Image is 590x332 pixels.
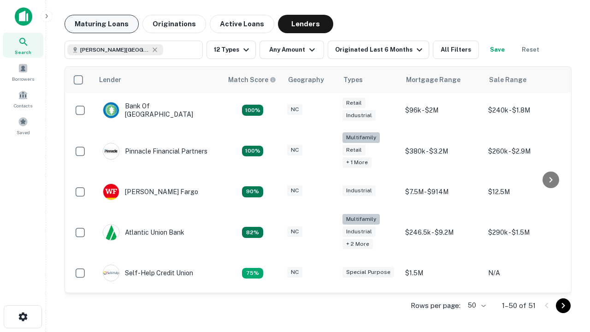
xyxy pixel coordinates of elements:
div: NC [287,226,302,237]
p: 1–50 of 51 [502,300,536,311]
div: 50 [464,299,487,312]
div: Geography [288,74,324,85]
td: $260k - $2.9M [484,128,566,174]
h6: Match Score [228,75,274,85]
button: Maturing Loans [65,15,139,33]
div: Originated Last 6 Months [335,44,425,55]
div: Industrial [342,185,376,196]
img: picture [103,184,119,200]
td: $12.5M [484,174,566,209]
a: Contacts [3,86,43,111]
button: Originated Last 6 Months [328,41,429,59]
td: $1.5M [401,255,484,290]
div: NC [287,104,302,115]
div: Special Purpose [342,267,394,278]
iframe: Chat Widget [544,229,590,273]
td: $96k - $2M [401,93,484,128]
div: Multifamily [342,214,380,225]
div: Bank Of [GEOGRAPHIC_DATA] [103,102,213,119]
div: Matching Properties: 12, hasApolloMatch: undefined [242,186,263,197]
img: picture [103,143,119,159]
div: Pinnacle Financial Partners [103,143,207,160]
span: Saved [17,129,30,136]
button: 12 Types [206,41,256,59]
div: [PERSON_NAME] Fargo [103,184,198,200]
img: picture [103,265,119,281]
th: Lender [94,67,223,93]
a: Saved [3,113,43,138]
div: Retail [342,145,366,155]
td: $380k - $3.2M [401,128,484,174]
button: Lenders [278,15,333,33]
td: $246.5k - $9.2M [401,209,484,256]
a: Search [3,33,43,58]
div: Multifamily [342,132,380,143]
button: Any Amount [260,41,324,59]
div: Capitalize uses an advanced AI algorithm to match your search with the best lender. The match sco... [228,75,276,85]
div: NC [287,185,302,196]
div: Matching Properties: 10, hasApolloMatch: undefined [242,268,263,279]
div: + 1 more [342,157,372,168]
div: Matching Properties: 14, hasApolloMatch: undefined [242,105,263,116]
div: Industrial [342,110,376,121]
div: Lender [99,74,121,85]
div: Matching Properties: 11, hasApolloMatch: undefined [242,227,263,238]
div: NC [287,267,302,278]
div: Self-help Credit Union [103,265,193,281]
th: Capitalize uses an advanced AI algorithm to match your search with the best lender. The match sco... [223,67,283,93]
div: Mortgage Range [406,74,460,85]
th: Types [338,67,401,93]
button: Originations [142,15,206,33]
div: + 2 more [342,239,373,249]
td: $240k - $1.8M [484,93,566,128]
button: Go to next page [556,298,571,313]
a: Borrowers [3,59,43,84]
td: $290k - $1.5M [484,209,566,256]
span: [PERSON_NAME][GEOGRAPHIC_DATA], [GEOGRAPHIC_DATA] [80,46,149,54]
button: Active Loans [210,15,274,33]
span: Search [15,48,31,56]
div: Sale Range [489,74,526,85]
th: Mortgage Range [401,67,484,93]
span: Contacts [14,102,32,109]
div: NC [287,145,302,155]
button: All Filters [433,41,479,59]
div: Matching Properties: 24, hasApolloMatch: undefined [242,146,263,157]
img: picture [103,102,119,118]
img: picture [103,225,119,240]
button: Save your search to get updates of matches that match your search criteria. [483,41,512,59]
th: Sale Range [484,67,566,93]
div: Atlantic Union Bank [103,224,184,241]
p: Rows per page: [411,300,460,311]
div: Retail [342,98,366,108]
div: Types [343,74,363,85]
td: $7.5M - $914M [401,174,484,209]
span: Borrowers [12,75,34,83]
button: Reset [516,41,545,59]
img: capitalize-icon.png [15,7,32,26]
th: Geography [283,67,338,93]
div: Industrial [342,226,376,237]
td: N/A [484,255,566,290]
